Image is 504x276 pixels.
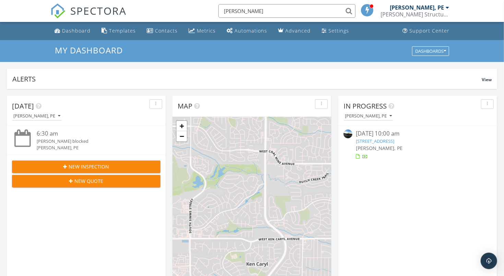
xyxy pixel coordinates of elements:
div: [PERSON_NAME], PE [390,4,444,11]
a: Zoom out [177,131,187,141]
button: Dashboards [412,46,449,56]
button: [PERSON_NAME], PE [12,112,62,121]
div: Metrics [197,27,216,34]
a: Support Center [400,25,452,37]
a: [STREET_ADDRESS] [356,138,394,144]
span: In Progress [344,101,387,111]
button: [PERSON_NAME], PE [344,112,393,121]
div: Automations [235,27,267,34]
div: McClish Structural Consulting [381,11,449,18]
div: [PERSON_NAME] blocked [37,138,148,145]
a: Advanced [275,25,313,37]
span: [PERSON_NAME], PE [356,145,403,151]
div: 6:30 am [37,129,148,138]
a: SPECTORA [50,9,127,24]
span: SPECTORA [70,3,127,18]
img: streetview [344,129,352,138]
div: [PERSON_NAME], PE [37,145,148,151]
div: Dashboards [415,49,446,53]
span: View [482,77,492,83]
button: New Quote [12,175,160,187]
div: Advanced [285,27,311,34]
span: My Dashboard [55,45,123,56]
span: New Quote [75,177,104,185]
div: Support Center [409,27,449,34]
span: New Inspection [69,163,109,170]
img: The Best Home Inspection Software - Spectora [50,3,65,18]
span: [DATE] [12,101,34,111]
a: Metrics [186,25,218,37]
div: Open Intercom Messenger [481,253,497,269]
a: Templates [99,25,139,37]
div: Templates [109,27,136,34]
a: Dashboard [52,25,93,37]
input: Search everything... [218,4,356,18]
a: Automations (Basic) [224,25,270,37]
button: New Inspection [12,161,160,173]
div: Settings [328,27,349,34]
a: Settings [319,25,352,37]
div: [PERSON_NAME], PE [13,114,60,118]
div: [DATE] 10:00 am [356,129,480,138]
a: [DATE] 10:00 am [STREET_ADDRESS] [PERSON_NAME], PE [344,129,492,160]
a: Contacts [144,25,180,37]
span: Map [178,101,192,111]
div: Alerts [12,74,482,84]
div: Contacts [155,27,178,34]
div: [PERSON_NAME], PE [345,114,392,118]
a: Zoom in [177,121,187,131]
div: Dashboard [62,27,91,34]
